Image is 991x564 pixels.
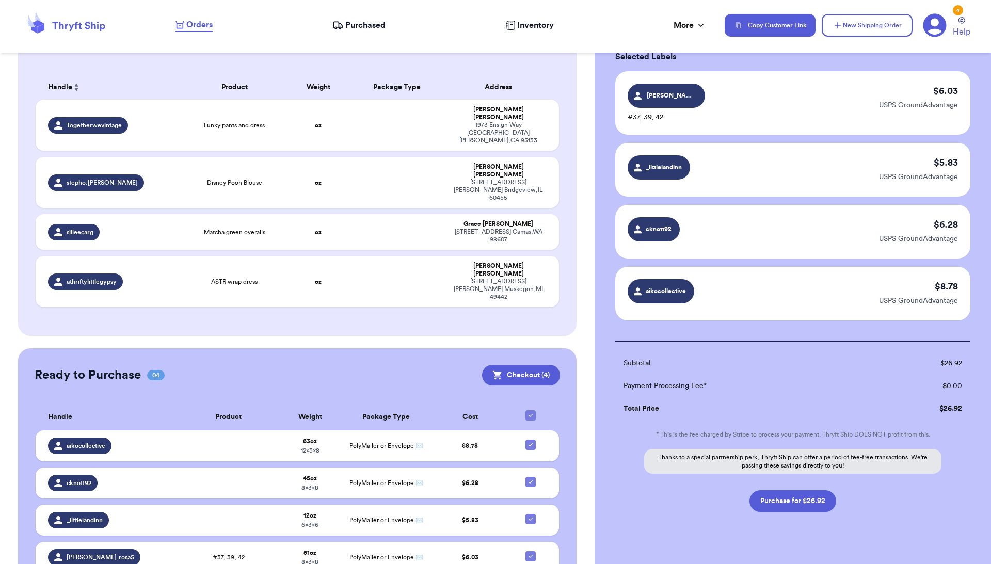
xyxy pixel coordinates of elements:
p: USPS GroundAdvantage [879,100,958,110]
span: Help [953,26,970,38]
p: #37, 39, 42 [628,112,705,122]
button: Checkout (4) [482,365,560,385]
strong: oz [315,180,322,186]
span: 12 x 3 x 8 [301,447,319,454]
span: $ 8.78 [462,443,478,449]
span: Orders [186,19,213,31]
strong: 45 oz [303,475,317,481]
span: Handle [48,82,72,93]
span: PolyMailer or Envelope ✉️ [349,517,423,523]
span: Inventory [517,19,554,31]
a: Help [953,17,970,38]
h2: Ready to Purchase [35,367,141,383]
p: USPS GroundAdvantage [879,234,958,244]
h3: Selected Labels [615,51,970,63]
strong: oz [315,229,322,235]
div: [PERSON_NAME] [PERSON_NAME] [450,106,547,121]
td: Subtotal [615,352,870,375]
th: Weight [279,404,340,430]
span: Purchased [345,19,386,31]
td: Total Price [615,397,870,420]
strong: 12 oz [303,512,316,519]
div: [PERSON_NAME] [PERSON_NAME] [450,262,547,278]
span: aikocollective [67,442,105,450]
div: Grace [PERSON_NAME] [450,220,547,228]
span: athriftylittlegypsy [67,278,117,286]
span: [PERSON_NAME].rosa5 [647,91,696,100]
td: $ 0.00 [870,375,970,397]
span: PolyMailer or Envelope ✉️ [349,554,423,560]
button: New Shipping Order [822,14,913,37]
th: Weight [287,75,350,100]
button: Sort ascending [72,81,81,93]
p: USPS GroundAdvantage [879,296,958,306]
span: Disney Pooh Blouse [207,179,262,187]
th: Cost [432,404,508,430]
span: 8 x 3 x 8 [301,485,318,491]
p: $ 6.03 [933,84,958,98]
div: 1973 Ensign Way [GEOGRAPHIC_DATA][PERSON_NAME] , CA 95133 [450,121,547,144]
span: Togetherwevintage [67,121,122,130]
span: cknott92 [67,479,91,487]
strong: 63 oz [303,438,317,444]
span: silleecarg [67,228,93,236]
span: ASTR wrap dress [211,278,258,286]
strong: 51 oz [303,550,316,556]
span: $ 6.28 [462,480,478,486]
a: 4 [923,13,947,37]
td: $ 26.92 [870,352,970,375]
a: Purchased [332,19,386,31]
span: PolyMailer or Envelope ✉️ [349,443,423,449]
span: stepho.[PERSON_NAME] [67,179,138,187]
span: Handle [48,412,72,423]
p: USPS GroundAdvantage [879,172,958,182]
div: [STREET_ADDRESS] Camas , WA 98607 [450,228,547,244]
p: Thanks to a special partnership perk, Thryft Ship can offer a period of fee-free transactions. We... [644,449,941,474]
td: Payment Processing Fee* [615,375,870,397]
a: Orders [175,19,213,32]
span: cknott92 [644,224,674,234]
td: $ 26.92 [870,397,970,420]
strong: oz [315,279,322,285]
p: $ 8.78 [935,279,958,294]
th: Package Type [349,75,444,100]
span: _littlelandinn [645,163,683,172]
p: $ 6.28 [934,217,958,232]
span: 04 [147,370,165,380]
button: Purchase for $26.92 [749,490,836,512]
span: Matcha green overalls [204,228,265,236]
span: [PERSON_NAME].rosa5 [67,553,134,561]
th: Address [444,75,559,100]
span: Funky pants and dress [204,121,265,130]
span: $ 5.83 [462,517,478,523]
p: * This is the fee charged by Stripe to process your payment. Thryft Ship DOES NOT profit from this. [615,430,970,439]
span: $ 6.03 [462,554,478,560]
div: 4 [953,5,963,15]
th: Package Type [341,404,432,430]
span: PolyMailer or Envelope ✉️ [349,480,423,486]
span: _littlelandinn [67,516,103,524]
div: [STREET_ADDRESS][PERSON_NAME] Muskegon , MI 49442 [450,278,547,301]
p: $ 5.83 [934,155,958,170]
th: Product [178,404,279,430]
span: 6 x 3 x 6 [301,522,318,528]
button: Copy Customer Link [725,14,816,37]
div: [STREET_ADDRESS][PERSON_NAME] Bridgeview , IL 60455 [450,179,547,202]
strong: oz [315,122,322,128]
span: #37, 39, 42 [213,553,245,561]
div: More [674,19,706,31]
a: Inventory [506,19,554,31]
th: Product [182,75,287,100]
span: aikocollective [646,286,686,296]
div: [PERSON_NAME] [PERSON_NAME] [450,163,547,179]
